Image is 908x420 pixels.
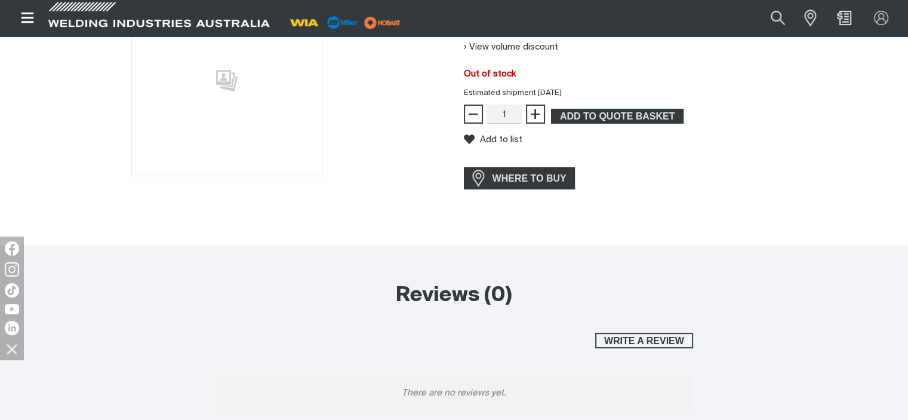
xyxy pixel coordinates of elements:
a: WHERE TO BUY [464,167,575,189]
input: Product name or item number... [742,5,798,32]
span: Write a review [596,333,692,348]
button: Write a review [595,333,693,348]
img: LinkedIn [5,321,19,335]
span: Out of stock [464,69,516,78]
p: There are no reviews yet. [216,375,693,411]
img: Instagram [5,262,19,277]
span: ADD TO QUOTE BASKET [552,109,682,124]
span: + [530,104,541,124]
a: miller [361,18,404,27]
button: Add Kit,Compressor Front Seal to the shopping cart [551,109,684,124]
span: WHERE TO BUY [485,169,574,188]
button: Add to list [464,134,522,145]
button: View volume discount [464,38,558,57]
h2: Reviews (0) [216,283,693,309]
button: Search products [758,5,798,32]
img: miller [361,14,404,32]
img: YouTube [5,304,19,314]
img: Facebook [5,241,19,256]
span: − [467,104,479,124]
a: Shopping cart (0 product(s)) [835,11,854,25]
img: hide socials [2,339,22,359]
span: Add to list [480,134,522,145]
img: TikTok [5,283,19,298]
